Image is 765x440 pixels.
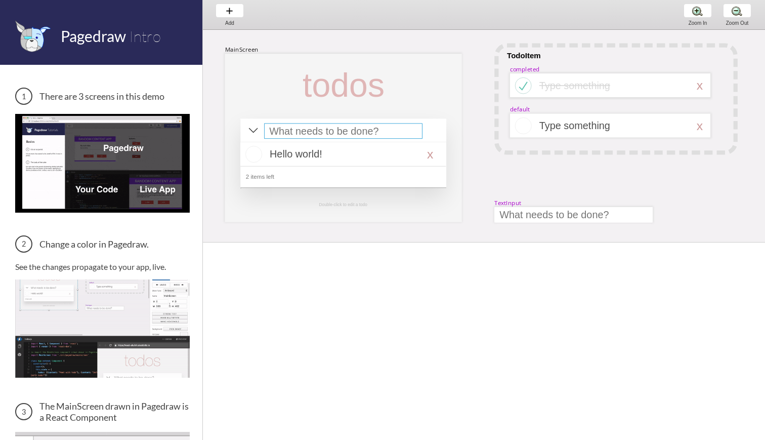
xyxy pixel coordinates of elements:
div: completed [510,65,540,73]
span: Intro [129,27,161,46]
div: Zoom In [678,20,717,26]
h3: Change a color in Pagedraw. [15,235,190,253]
div: x [697,78,703,93]
div: Add [210,20,249,26]
img: zoom-plus.png [692,6,703,16]
div: Zoom Out [718,20,756,26]
h3: There are 3 screens in this demo [15,88,190,105]
img: zoom-minus.png [732,6,742,16]
span: Pagedraw [61,27,126,45]
p: See the changes propagate to your app, live. [15,262,190,271]
div: default [510,105,530,113]
div: MainScreen [225,46,259,54]
img: favicon.png [15,20,51,52]
img: 3 screens [15,114,190,212]
img: Change a color in Pagedraw [15,279,190,378]
div: TextInput [494,198,521,207]
img: baseline-add-24px.svg [224,6,235,16]
div: x [697,118,703,133]
h3: The MainScreen drawn in Pagedraw is a React Component [15,401,190,423]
